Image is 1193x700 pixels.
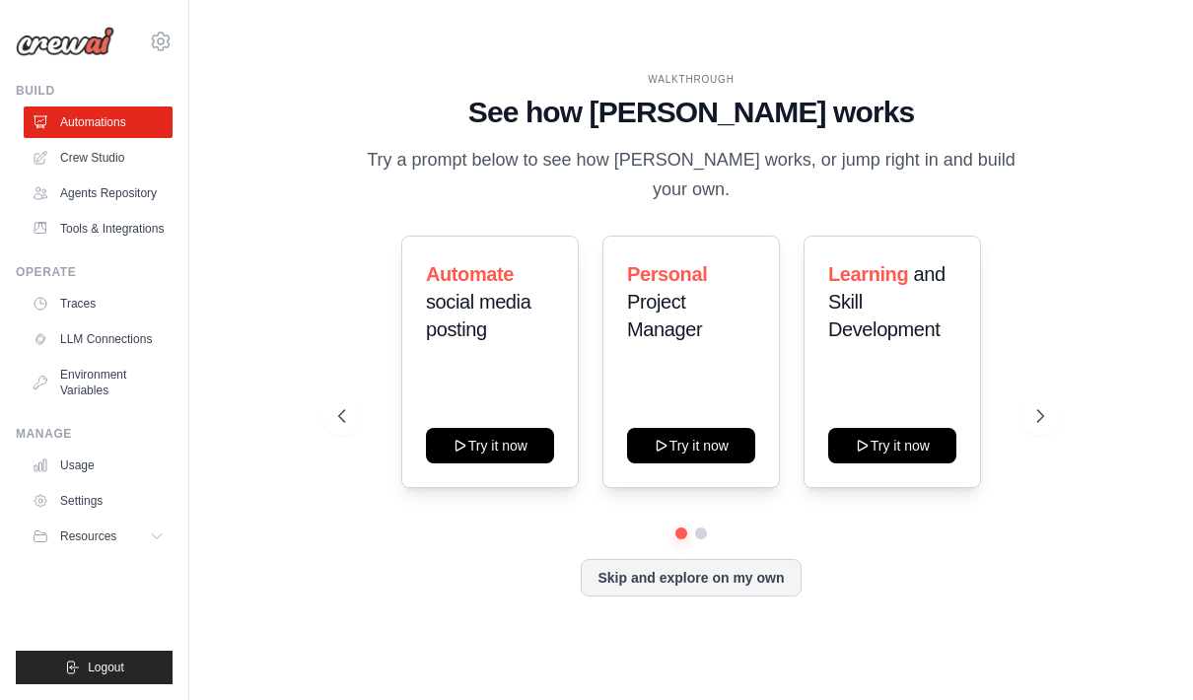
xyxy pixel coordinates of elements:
a: Tools & Integrations [24,213,173,245]
a: Crew Studio [24,142,173,174]
div: Operate [16,264,173,280]
a: Settings [24,485,173,517]
span: Automate [426,263,514,285]
div: Build [16,83,173,99]
a: Automations [24,106,173,138]
button: Try it now [828,428,956,463]
button: Resources [24,521,173,552]
a: LLM Connections [24,323,173,355]
span: Learning [828,263,908,285]
h1: See how [PERSON_NAME] works [338,95,1043,130]
button: Try it now [627,428,755,463]
span: social media posting [426,291,530,340]
span: Personal [627,263,707,285]
div: Manage [16,426,173,442]
span: Project Manager [627,291,702,340]
button: Try it now [426,428,554,463]
p: Try a prompt below to see how [PERSON_NAME] works, or jump right in and build your own. [360,146,1022,204]
span: Logout [88,660,124,675]
div: WALKTHROUGH [338,72,1043,87]
a: Usage [24,450,173,481]
a: Environment Variables [24,359,173,406]
a: Traces [24,288,173,319]
span: and Skill Development [828,263,946,340]
button: Logout [16,651,173,684]
span: Resources [60,528,116,544]
a: Agents Repository [24,177,173,209]
img: Logo [16,27,114,56]
button: Skip and explore on my own [581,559,801,596]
